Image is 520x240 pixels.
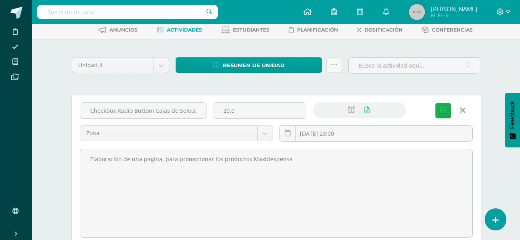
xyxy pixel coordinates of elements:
span: Dosificación [364,27,403,33]
a: Estudiantes [221,24,269,36]
span: Actividades [167,27,202,33]
a: Conferencias [422,24,473,36]
input: Busca la actividad aquí... [349,58,480,73]
img: 45x45 [409,4,425,20]
a: Anuncios [99,24,138,36]
a: Resumen de unidad [176,57,322,73]
span: Anuncios [109,27,138,33]
span: Feedback [509,101,516,129]
a: Dosificación [357,24,403,36]
textarea: Elaboración de una página, para promocionar los productos Maxidespensa [80,149,472,237]
input: Fecha de entrega [280,126,472,141]
button: Feedback - Mostrar encuesta [505,93,520,147]
span: Mi Perfil [431,12,477,19]
span: Resumen de unidad [223,58,285,73]
input: Busca un usuario... [37,5,218,19]
span: Planificación [297,27,338,33]
span: Conferencias [432,27,473,33]
input: Título [80,103,206,118]
a: Unidad 4 [72,58,169,73]
a: Zona [80,126,273,141]
a: Planificación [289,24,338,36]
input: Puntos máximos [213,103,306,118]
span: Estudiantes [233,27,269,33]
a: Actividades [157,24,202,36]
span: Unidad 4 [78,58,148,73]
span: Zona [86,126,251,141]
span: [PERSON_NAME] [431,5,477,13]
